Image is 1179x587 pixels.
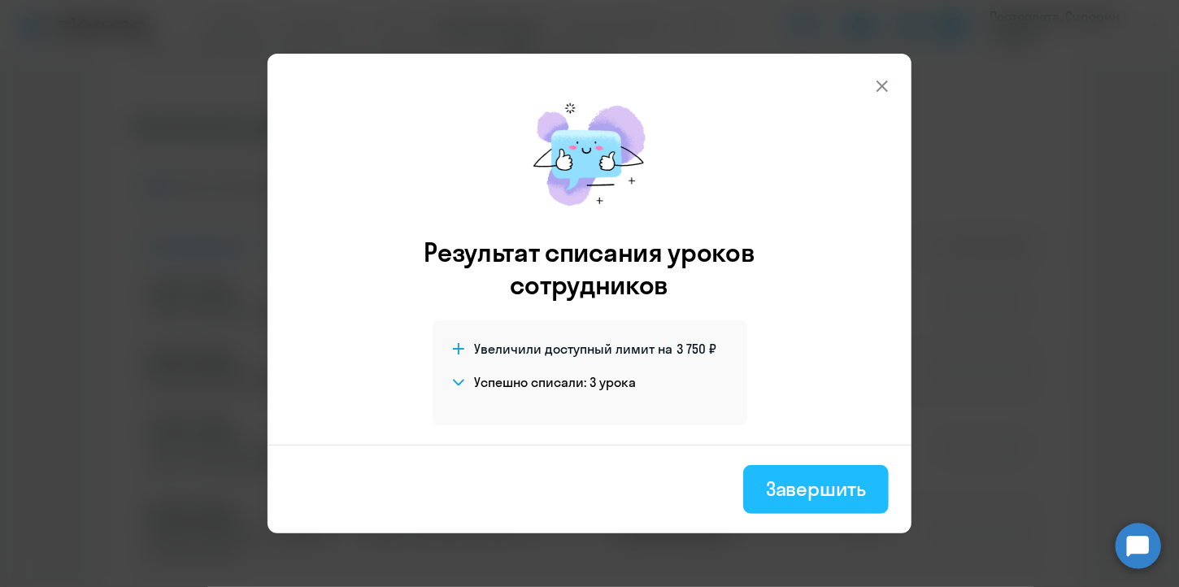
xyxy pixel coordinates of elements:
h4: Успешно списали: 3 урока [475,373,637,391]
span: Увеличили доступный лимит на [475,340,673,358]
h3: Результат списания уроков сотрудников [402,236,777,301]
button: Завершить [743,465,889,514]
div: Завершить [766,476,866,502]
img: mirage-message.png [516,86,663,223]
span: 3 750 ₽ [677,340,717,358]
